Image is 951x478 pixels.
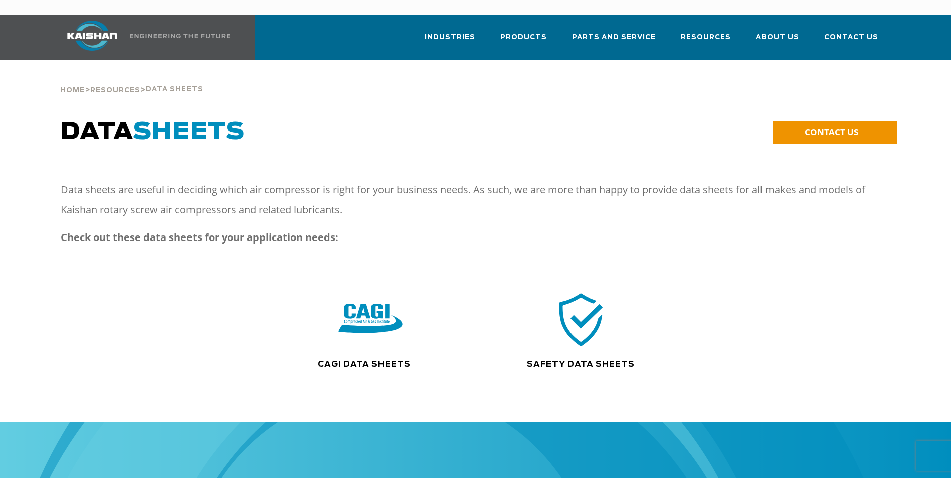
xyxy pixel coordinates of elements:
a: Home [60,85,85,94]
span: About Us [756,32,799,43]
img: kaishan logo [55,21,130,51]
span: CONTACT US [805,126,858,138]
a: Products [500,24,547,58]
img: Engineering the future [130,34,230,38]
a: Kaishan USA [55,15,232,60]
a: Industries [425,24,475,58]
a: Contact Us [824,24,878,58]
span: Products [500,32,547,43]
img: safety icon [552,290,610,349]
a: Resources [681,24,731,58]
div: safety icon [484,290,677,349]
a: About Us [756,24,799,58]
a: Resources [90,85,140,94]
p: Data sheets are useful in deciding which air compressor is right for your business needs. As such... [61,180,873,220]
strong: Check out these data sheets for your application needs: [61,230,338,244]
span: Resources [90,87,140,94]
a: CAGI Data Sheets [318,360,411,368]
div: > > [60,60,203,98]
span: SHEETS [133,120,245,144]
a: Safety Data Sheets [527,360,635,368]
img: CAGI [338,287,403,352]
span: Contact Us [824,32,878,43]
div: CAGI [265,290,476,349]
span: Parts and Service [572,32,656,43]
span: Home [60,87,85,94]
span: Data Sheets [146,86,203,93]
span: Resources [681,32,731,43]
a: CONTACT US [773,121,897,144]
a: Parts and Service [572,24,656,58]
span: DATA [61,120,245,144]
span: Industries [425,32,475,43]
